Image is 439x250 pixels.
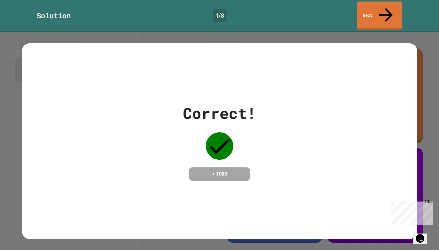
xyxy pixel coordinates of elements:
[388,199,433,225] iframe: chat widget
[213,9,227,22] div: 1 / 8
[413,226,433,244] iframe: chat widget
[2,2,42,39] div: Chat with us now!Close
[357,2,402,30] a: Next
[183,102,256,125] div: Correct!
[195,170,244,178] h4: + 1000
[37,10,71,21] div: Solution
